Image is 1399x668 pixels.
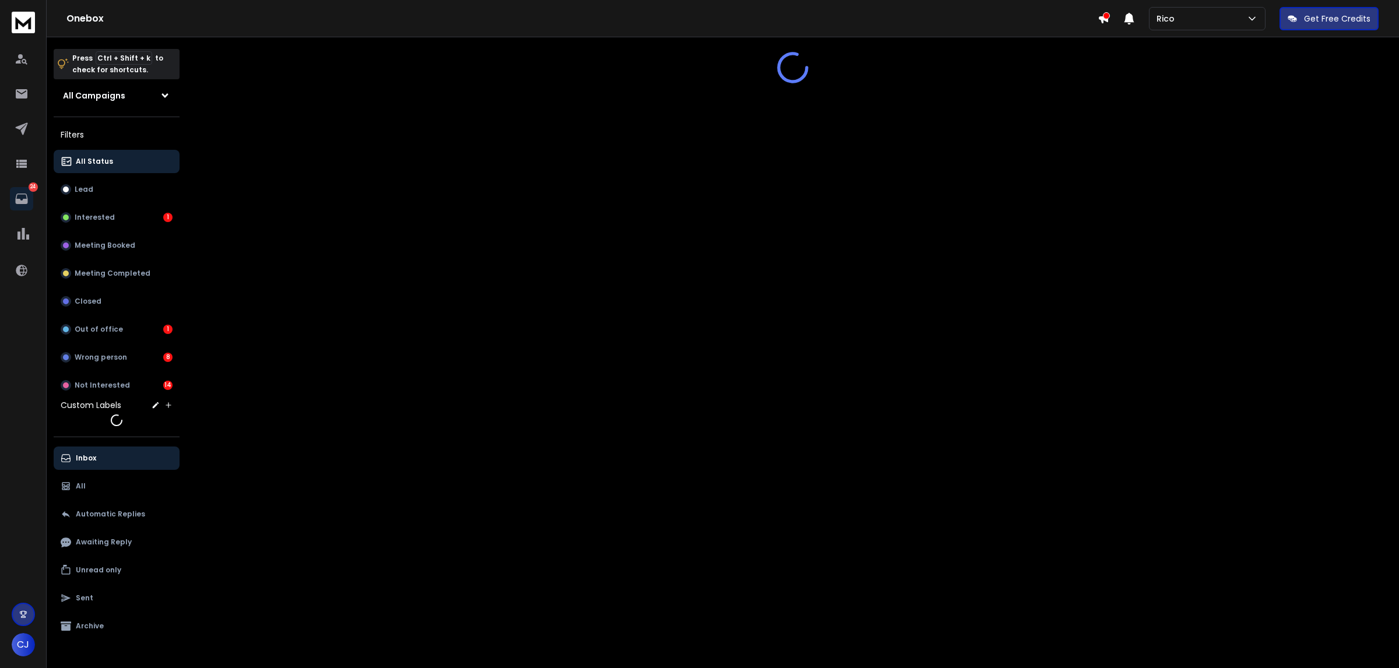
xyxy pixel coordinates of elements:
[54,206,180,229] button: Interested1
[76,509,145,519] p: Automatic Replies
[76,621,104,631] p: Archive
[54,474,180,498] button: All
[75,353,127,362] p: Wrong person
[54,318,180,341] button: Out of office1
[63,90,125,101] h1: All Campaigns
[163,353,173,362] div: 8
[54,586,180,610] button: Sent
[75,297,101,306] p: Closed
[76,593,93,603] p: Sent
[54,346,180,369] button: Wrong person8
[76,565,121,575] p: Unread only
[1304,13,1370,24] p: Get Free Credits
[12,12,35,33] img: logo
[75,325,123,334] p: Out of office
[12,633,35,656] button: CJ
[54,446,180,470] button: Inbox
[76,157,113,166] p: All Status
[75,269,150,278] p: Meeting Completed
[163,213,173,222] div: 1
[54,290,180,313] button: Closed
[75,241,135,250] p: Meeting Booked
[10,187,33,210] a: 24
[54,234,180,257] button: Meeting Booked
[54,262,180,285] button: Meeting Completed
[66,12,1098,26] h1: Onebox
[72,52,163,76] p: Press to check for shortcuts.
[75,185,93,194] p: Lead
[75,213,115,222] p: Interested
[76,453,96,463] p: Inbox
[54,530,180,554] button: Awaiting Reply
[54,374,180,397] button: Not Interested14
[75,381,130,390] p: Not Interested
[54,178,180,201] button: Lead
[96,51,152,65] span: Ctrl + Shift + k
[1157,13,1179,24] p: Rico
[54,150,180,173] button: All Status
[54,558,180,582] button: Unread only
[1280,7,1379,30] button: Get Free Credits
[163,381,173,390] div: 14
[54,614,180,638] button: Archive
[61,399,121,411] h3: Custom Labels
[54,502,180,526] button: Automatic Replies
[54,126,180,143] h3: Filters
[163,325,173,334] div: 1
[76,481,86,491] p: All
[54,84,180,107] button: All Campaigns
[76,537,132,547] p: Awaiting Reply
[29,182,38,192] p: 24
